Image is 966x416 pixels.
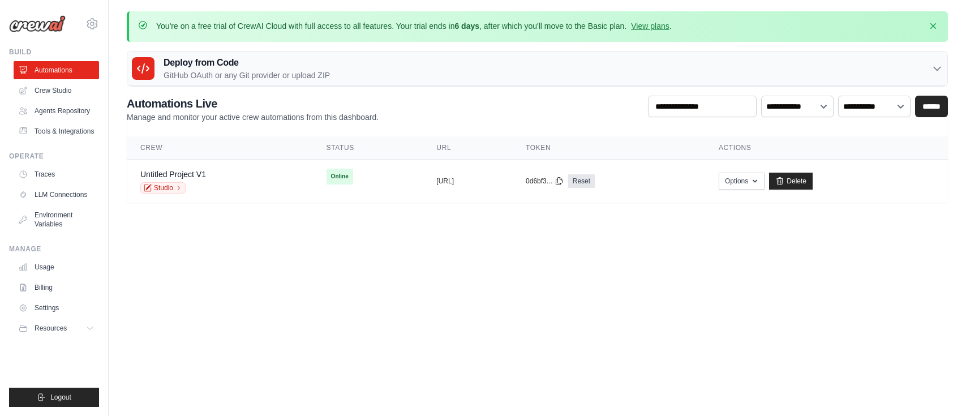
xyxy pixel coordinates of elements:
a: View plans [631,22,669,31]
a: Billing [14,278,99,297]
a: Crew Studio [14,82,99,100]
a: Usage [14,258,99,276]
strong: 6 days [454,22,479,31]
a: Reset [568,174,595,188]
p: GitHub OAuth or any Git provider or upload ZIP [164,70,330,81]
button: 0d6bf3... [526,177,564,186]
a: Traces [14,165,99,183]
div: Build [9,48,99,57]
img: Logo [9,15,66,32]
h2: Automations Live [127,96,379,111]
th: Status [313,136,423,160]
div: Operate [9,152,99,161]
span: Resources [35,324,67,333]
a: Tools & Integrations [14,122,99,140]
a: LLM Connections [14,186,99,204]
h3: Deploy from Code [164,56,330,70]
p: Manage and monitor your active crew automations from this dashboard. [127,111,379,123]
a: Agents Repository [14,102,99,120]
a: Environment Variables [14,206,99,233]
span: Logout [50,393,71,402]
button: Logout [9,388,99,407]
a: Automations [14,61,99,79]
a: Delete [769,173,813,190]
th: Crew [127,136,313,160]
span: Online [327,169,353,185]
p: You're on a free trial of CrewAI Cloud with full access to all features. Your trial ends in , aft... [156,20,672,32]
th: Actions [705,136,948,160]
button: Options [719,173,765,190]
a: Untitled Project V1 [140,170,206,179]
th: URL [423,136,512,160]
a: Settings [14,299,99,317]
div: Manage [9,245,99,254]
button: Resources [14,319,99,337]
a: Studio [140,182,186,194]
th: Token [512,136,705,160]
